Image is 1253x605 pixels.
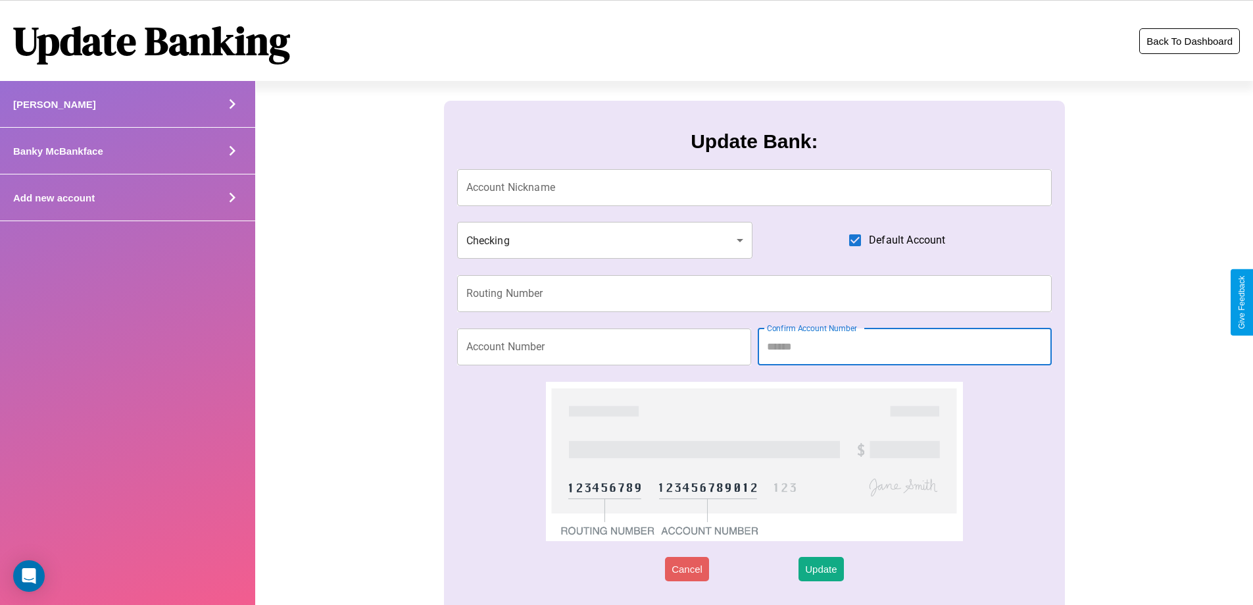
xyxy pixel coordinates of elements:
[767,323,857,334] label: Confirm Account Number
[13,14,290,68] h1: Update Banking
[13,192,95,203] h4: Add new account
[13,99,96,110] h4: [PERSON_NAME]
[798,557,843,581] button: Update
[1139,28,1240,54] button: Back To Dashboard
[457,222,753,259] div: Checking
[869,232,945,248] span: Default Account
[13,560,45,592] div: Open Intercom Messenger
[13,145,103,157] h4: Banky McBankface
[546,382,962,541] img: check
[1237,276,1246,329] div: Give Feedback
[665,557,709,581] button: Cancel
[691,130,818,153] h3: Update Bank:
